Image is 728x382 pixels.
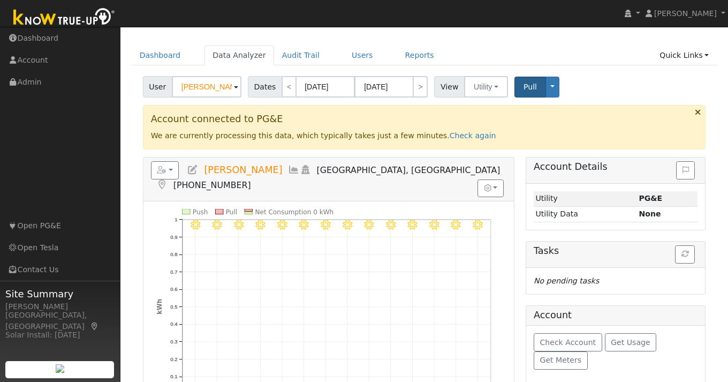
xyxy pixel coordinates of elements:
[534,161,697,173] h5: Account Details
[300,164,312,175] a: Login As (last Never)
[170,339,177,344] text: 0.3
[170,304,177,310] text: 0.5
[155,299,163,314] text: kWh
[534,206,637,222] td: Utility Data
[170,251,177,257] text: 0.8
[282,76,297,98] a: <
[429,220,439,230] i: 8/19 - Clear
[204,164,282,175] span: [PERSON_NAME]
[534,245,697,257] h5: Tasks
[299,220,308,230] i: 8/13 - Clear
[277,220,287,230] i: 8/12 - Clear
[170,356,177,362] text: 0.2
[540,356,581,364] span: Get Meters
[190,220,200,230] i: 8/08 - Clear
[143,76,172,98] span: User
[132,46,189,65] a: Dashboard
[534,333,602,351] button: Check Account
[534,310,572,320] h5: Account
[170,234,177,240] text: 0.9
[654,9,717,18] span: [PERSON_NAME]
[342,220,352,230] i: 8/15 - Clear
[170,287,177,293] text: 0.6
[540,338,596,347] span: Check Account
[5,310,115,332] div: [GEOGRAPHIC_DATA], [GEOGRAPHIC_DATA]
[450,131,496,140] a: Check again
[212,220,222,230] i: 8/09 - Clear
[5,287,115,301] span: Site Summary
[639,194,662,203] strong: ID: 17212998, authorized: 08/22/25
[248,76,282,98] span: Dates
[407,220,417,230] i: 8/18 - Clear
[274,46,328,65] a: Audit Trail
[187,164,199,175] a: Edit User (35982)
[675,245,695,264] button: Refresh
[56,364,64,373] img: retrieve
[143,105,706,149] div: We are currently processing this data, which typically takes just a few minutes.
[255,220,265,230] i: 8/11 - Clear
[651,46,717,65] a: Quick Links
[255,208,333,216] text: Net Consumption 0 kWh
[90,322,100,331] a: Map
[514,77,546,98] button: Pull
[288,164,300,175] a: Multi-Series Graph
[204,46,274,65] a: Data Analyzer
[434,76,465,98] span: View
[451,220,460,230] i: 8/20 - Clear
[175,216,177,222] text: 1
[321,220,330,230] i: 8/14 - Clear
[534,191,637,207] td: Utility
[611,338,650,347] span: Get Usage
[639,209,661,218] strong: None
[156,179,168,190] a: Map
[364,220,374,230] i: 8/16 - Clear
[524,83,537,91] span: Pull
[464,76,508,98] button: Utility
[226,208,237,216] text: Pull
[534,351,588,370] button: Get Meters
[344,46,381,65] a: Users
[173,180,251,190] span: [PHONE_NUMBER]
[151,114,698,125] h3: Account connected to PG&E
[473,220,482,230] i: 8/21 - Clear
[317,165,500,175] span: [GEOGRAPHIC_DATA], [GEOGRAPHIC_DATA]
[8,6,120,30] img: Know True-Up
[397,46,442,65] a: Reports
[413,76,428,98] a: >
[676,161,695,179] button: Issue History
[5,301,115,312] div: [PERSON_NAME]
[170,269,177,275] text: 0.7
[193,208,208,216] text: Push
[5,329,115,341] div: Solar Install: [DATE]
[172,76,241,98] input: Select a User
[386,220,396,230] i: 8/17 - Clear
[605,333,657,351] button: Get Usage
[170,321,178,327] text: 0.4
[534,276,599,285] i: No pending tasks
[234,220,244,230] i: 8/10 - Clear
[170,374,177,380] text: 0.1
